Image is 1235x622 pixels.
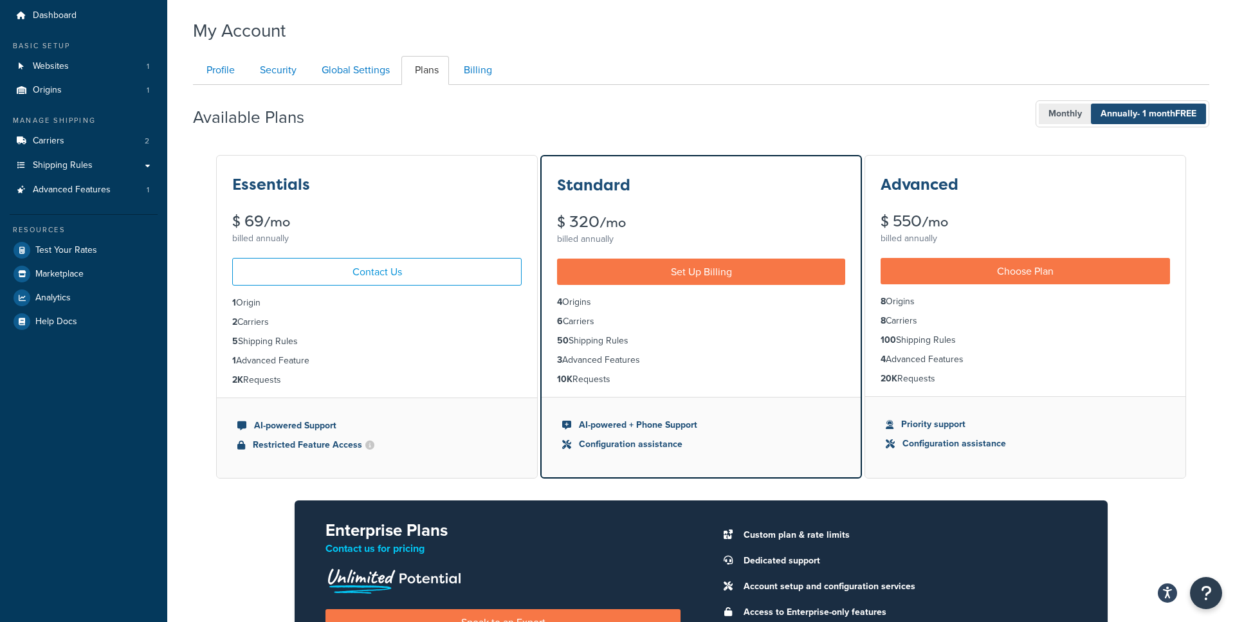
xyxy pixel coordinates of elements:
span: Advanced Features [33,185,111,196]
div: $ 320 [557,214,845,230]
a: Contact Us [232,258,522,286]
button: Monthly Annually- 1 monthFREE [1036,100,1209,127]
strong: 100 [881,333,896,347]
div: $ 69 [232,214,522,230]
li: Websites [10,55,158,78]
small: /mo [599,214,626,232]
li: Advanced Features [881,352,1170,367]
a: Security [246,56,307,85]
a: Plans [401,56,449,85]
li: Carriers [881,314,1170,328]
h3: Standard [557,177,630,194]
li: Configuration assistance [886,437,1165,451]
div: Manage Shipping [10,115,158,126]
a: Test Your Rates [10,239,158,262]
span: 2 [145,136,149,147]
small: /mo [264,213,290,231]
strong: 5 [232,334,238,348]
li: Account setup and configuration services [737,578,1077,596]
a: Marketplace [10,262,158,286]
span: Origins [33,85,62,96]
button: Open Resource Center [1190,577,1222,609]
div: billed annually [557,230,845,248]
img: Unlimited Potential [325,564,462,594]
a: Advanced Features 1 [10,178,158,202]
li: Advanced Features [10,178,158,202]
a: Shipping Rules [10,154,158,178]
a: Choose Plan [881,258,1170,284]
strong: 8 [881,295,886,308]
li: Custom plan & rate limits [737,526,1077,544]
span: Shipping Rules [33,160,93,171]
h3: Essentials [232,176,310,193]
a: Profile [193,56,245,85]
span: 1 [147,61,149,72]
span: Websites [33,61,69,72]
span: Monthly [1039,104,1092,124]
a: Help Docs [10,310,158,333]
strong: 2 [232,315,237,329]
p: Contact us for pricing [325,540,681,558]
li: Dashboard [10,4,158,28]
span: Dashboard [33,10,77,21]
a: Origins 1 [10,78,158,102]
strong: 50 [557,334,569,347]
li: AI-powered Support [237,419,517,433]
li: Dedicated support [737,552,1077,570]
li: Shipping Rules [881,333,1170,347]
strong: 1 [232,296,236,309]
h2: Enterprise Plans [325,521,681,540]
li: Carriers [10,129,158,153]
li: Advanced Feature [232,354,522,368]
strong: 3 [557,353,562,367]
strong: 10K [557,372,572,386]
span: Help Docs [35,316,77,327]
h2: Available Plans [193,108,324,127]
div: $ 550 [881,214,1170,230]
h1: My Account [193,18,286,43]
strong: 4 [881,352,886,366]
b: FREE [1175,107,1196,120]
li: Requests [881,372,1170,386]
a: Carriers 2 [10,129,158,153]
li: Shipping Rules [232,334,522,349]
div: Resources [10,224,158,235]
a: Billing [450,56,502,85]
span: Annually [1091,104,1206,124]
li: Origins [881,295,1170,309]
span: Marketplace [35,269,84,280]
span: Carriers [33,136,64,147]
small: /mo [922,213,948,231]
a: Analytics [10,286,158,309]
li: Requests [232,373,522,387]
a: Set Up Billing [557,259,845,285]
li: Carriers [232,315,522,329]
strong: 4 [557,295,562,309]
span: Test Your Rates [35,245,97,256]
span: 1 [147,85,149,96]
li: Origin [232,296,522,310]
strong: 20K [881,372,897,385]
div: billed annually [232,230,522,248]
li: Advanced Features [557,353,845,367]
li: Origins [557,295,845,309]
li: Requests [557,372,845,387]
li: Configuration assistance [562,437,840,452]
strong: 2K [232,373,243,387]
h3: Advanced [881,176,958,193]
li: Carriers [557,315,845,329]
li: AI-powered + Phone Support [562,418,840,432]
a: Websites 1 [10,55,158,78]
strong: 8 [881,314,886,327]
li: Access to Enterprise-only features [737,603,1077,621]
li: Shipping Rules [557,334,845,348]
span: Analytics [35,293,71,304]
li: Priority support [886,417,1165,432]
span: - 1 month [1137,107,1196,120]
span: 1 [147,185,149,196]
